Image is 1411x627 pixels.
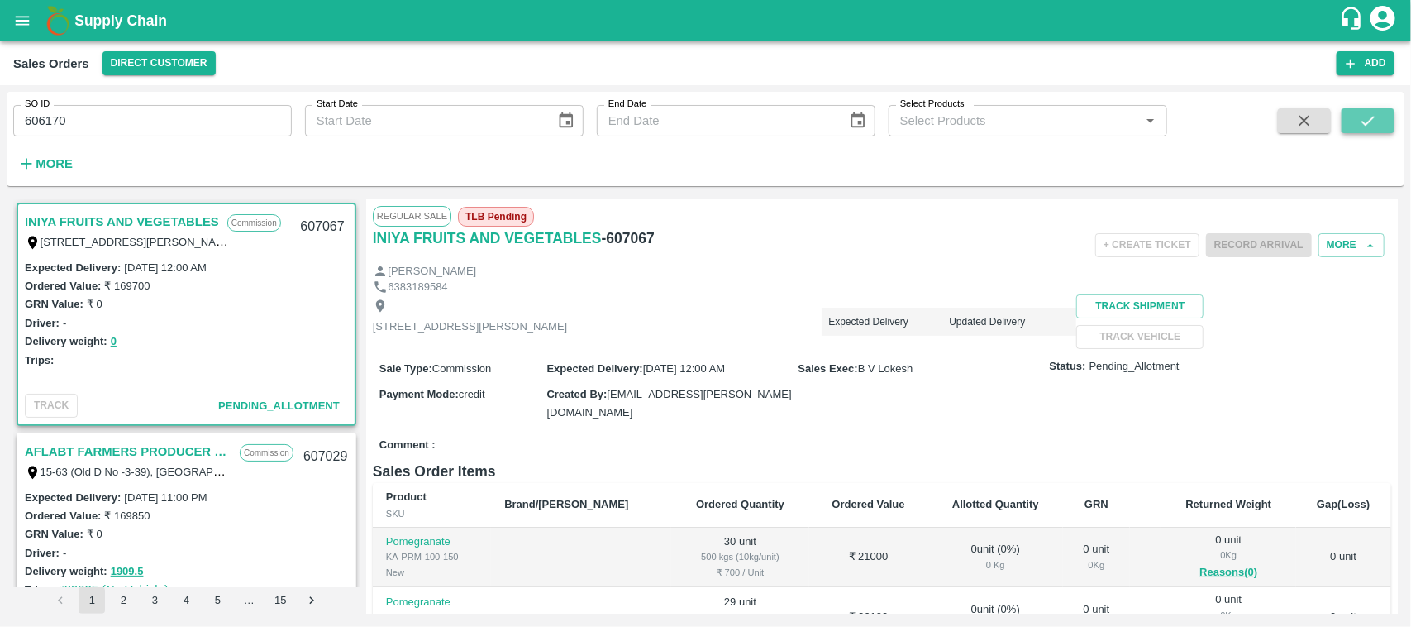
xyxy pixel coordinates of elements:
nav: pagination navigation [45,587,327,614]
label: [STREET_ADDRESS][PERSON_NAME] [41,235,236,248]
button: Select DC [102,51,216,75]
b: Ordered Value [832,498,904,510]
button: Go to page 3 [141,587,168,614]
label: Expected Delivery : [25,261,121,274]
label: Trips: [25,354,54,366]
p: Expected Delivery [828,314,949,329]
button: More [1318,233,1385,257]
label: End Date [608,98,646,111]
span: Pending_Allotment [218,400,340,412]
label: Driver: [25,547,60,559]
button: 0 [111,333,117,352]
div: KA-PRM-100-150 [386,549,478,564]
div: SKU [386,506,478,521]
label: Driver: [25,317,60,329]
label: ₹ 169850 [104,510,150,522]
span: [EMAIL_ADDRESS][PERSON_NAME][DOMAIN_NAME] [546,388,791,419]
td: ₹ 21000 [809,528,928,588]
label: - [63,547,66,559]
p: Updated Delivery [949,314,1070,329]
span: [DATE] 12:00 AM [643,362,725,375]
h6: - 607067 [602,227,655,250]
div: KA-PRM-150-180 [386,610,478,625]
div: Sales Orders [13,53,89,74]
td: 0 unit [1296,528,1391,588]
button: Go to page 15 [267,587,293,614]
p: Pomegranate [386,595,478,610]
div: 607029 [293,438,357,476]
button: Reasons(0) [1175,563,1283,582]
b: Gap(Loss) [1317,498,1370,510]
b: Allotted Quantity [952,498,1039,510]
label: Start Date [317,98,358,111]
input: End Date [597,105,836,136]
span: Regular Sale [373,206,451,226]
label: Expected Delivery : [25,491,121,504]
span: Pending_Allotment [1089,359,1180,375]
label: Select Products [900,98,965,111]
img: logo [41,4,74,37]
label: [DATE] 11:00 PM [124,491,207,504]
div: customer-support [1339,6,1368,36]
label: GRN Value: [25,528,83,540]
p: Commission [227,214,281,232]
div: 607067 [290,208,354,246]
div: 0 Kg [1175,608,1283,623]
p: 6383189584 [388,280,447,295]
p: Pomegranate [386,534,478,550]
label: ₹ 0 [87,298,102,310]
button: 1909.5 [111,562,144,582]
button: page 1 [79,587,105,614]
input: Enter SO ID [13,105,292,136]
button: open drawer [3,2,41,40]
div: 0 unit ( 0 %) [941,542,1050,572]
div: … [236,593,262,609]
button: Choose date [842,105,874,136]
label: Payment Mode : [379,388,459,400]
b: Supply Chain [74,12,167,29]
button: More [13,150,77,178]
button: Add [1337,51,1394,75]
label: Comment : [379,438,436,453]
span: Please dispatch the trip before ending [1206,237,1312,251]
label: GRN Value: [25,298,83,310]
p: Commission [240,444,293,462]
label: Delivery weight: [25,335,107,347]
b: Ordered Quantity [696,498,784,510]
div: 0 Kg [941,558,1050,572]
input: Start Date [305,105,544,136]
b: Returned Weight [1186,498,1272,510]
button: Go to page 4 [173,587,199,614]
button: Go to next page [298,587,325,614]
div: 350 kgs (10kg/unit) [684,610,795,625]
p: [PERSON_NAME] [388,264,476,280]
b: GRN [1084,498,1108,510]
span: B V Lokesh [858,362,913,375]
a: INIYA FRUITS AND VEGETABLES [373,227,602,250]
label: Status: [1050,359,1086,375]
button: Open [1140,110,1161,132]
label: Ordered Value: [25,280,101,292]
label: Sales Exec : [798,362,858,375]
h6: Sales Order Items [373,460,1391,483]
label: Ordered Value: [25,510,101,522]
button: Go to page 2 [110,587,136,614]
div: ₹ 700 / Unit [684,565,795,580]
p: [STREET_ADDRESS][PERSON_NAME] [373,319,568,335]
div: New [386,565,478,580]
b: Product [386,491,427,503]
label: [DATE] 12:00 AM [124,261,206,274]
b: Brand/[PERSON_NAME] [504,498,628,510]
button: Track Shipment [1076,294,1204,318]
div: 500 kgs (10kg/unit) [684,549,795,564]
a: AFLABT FARMERS PRODUCER COMPANY LIMITED [25,441,231,462]
div: account of current user [1368,3,1398,38]
div: 0 unit [1076,542,1117,572]
button: Choose date [551,105,582,136]
a: INIYA FRUITS AND VEGETABLES [25,211,219,232]
label: 15-63 (Old D No -3-39), [GEOGRAPHIC_DATA], [GEOGRAPHIC_DATA]. , [GEOGRAPHIC_DATA] , [GEOGRAPHIC_D... [41,465,908,478]
label: - [63,317,66,329]
div: 0 Kg [1175,548,1283,562]
a: #89925 (No Vehicle) [57,583,169,596]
